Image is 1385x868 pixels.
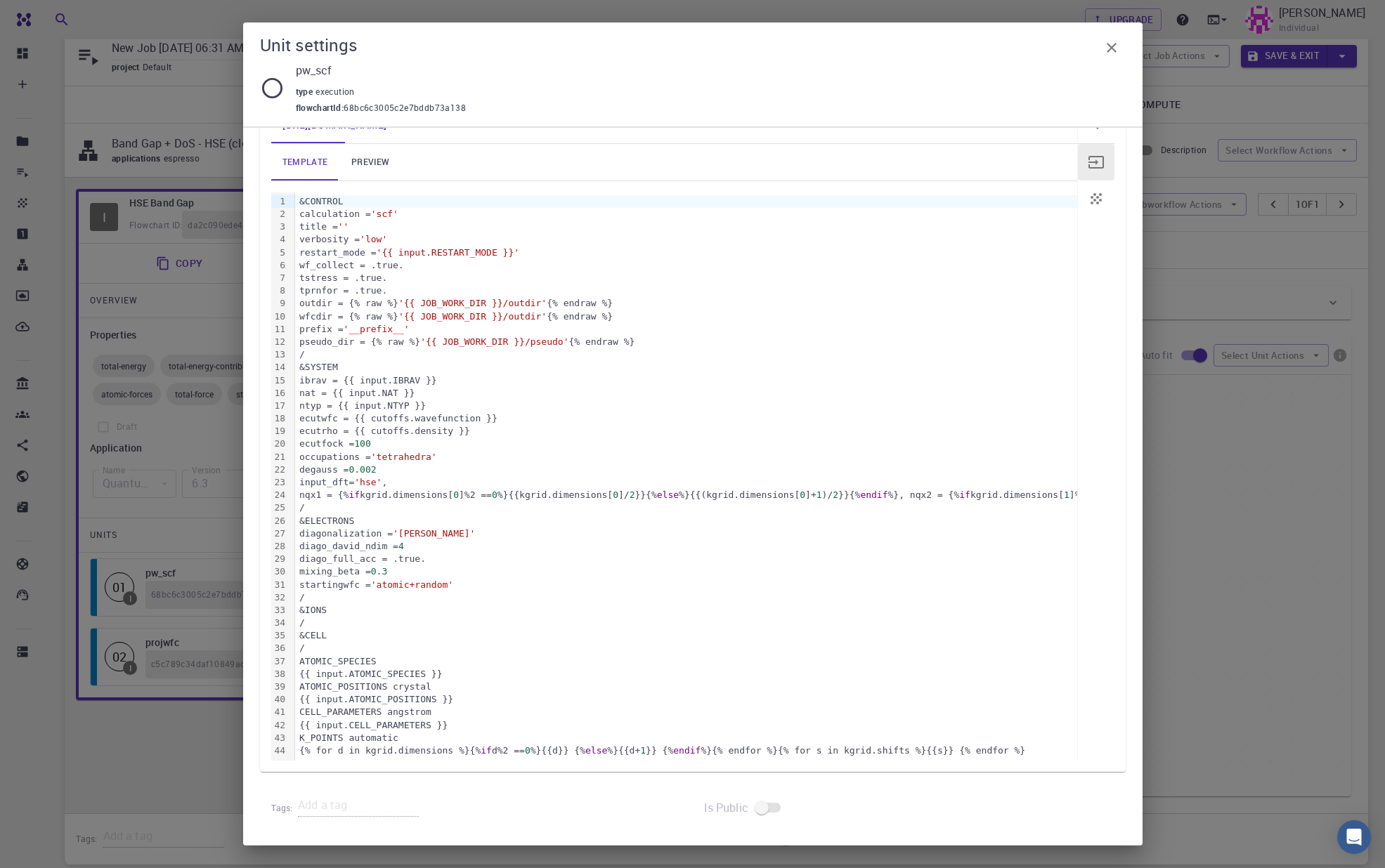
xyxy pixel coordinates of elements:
span: endif [673,745,701,756]
div: 37 [271,655,288,668]
span: 'scf' [371,209,398,219]
div: 39 [271,680,288,693]
span: 1 [1064,489,1069,500]
span: 100 [354,438,370,449]
input: Add a tag [298,794,419,817]
span: 2 [833,489,838,500]
div: 26 [271,515,288,527]
div: 34 [271,617,288,629]
div: 10 [271,310,288,323]
a: preview [339,144,402,180]
div: 15 [271,374,288,387]
p: pw_scf [296,62,1114,79]
span: '[PERSON_NAME]' [393,528,475,539]
div: 14 [271,361,288,374]
span: '{{ input.RESTART_MODE }}' [377,247,520,258]
div: 20 [271,438,288,450]
span: '{{ JOB_WORK_DIR }}/outdir' [398,298,547,308]
span: 1 [817,489,822,500]
span: '__prefix__' [344,324,410,334]
span: 0 [453,489,459,500]
div: 3 [271,221,288,233]
a: template [271,144,339,180]
div: 19 [271,425,288,438]
span: 2 [630,489,635,500]
div: 30 [271,565,288,578]
div: 4 [271,233,288,246]
span: サポート [36,9,79,22]
div: 7 [271,272,288,284]
span: '{{ JOB_WORK_DIR }}/pseudo' [420,336,568,347]
span: execution [316,86,360,97]
h6: Tags: [271,795,299,815]
div: 35 [271,629,288,642]
div: 6 [271,259,288,272]
span: 0 [492,489,498,500]
div: 29 [271,553,288,565]
span: 'low' [360,234,387,244]
span: endif [860,489,887,500]
div: 28 [271,540,288,553]
span: 1 [640,745,646,756]
span: 'tetrahedra' [371,452,437,462]
div: 21 [271,451,288,463]
span: '' [338,221,349,232]
div: 17 [271,400,288,412]
div: 24 [271,489,288,501]
div: 22 [271,463,288,476]
div: 40 [271,693,288,706]
div: 8 [271,284,288,297]
span: 0 [613,489,618,500]
span: 4 [398,541,404,551]
span: 0 [800,489,805,500]
div: 27 [271,527,288,540]
span: '{{ JOB_WORK_DIR }}/outdir' [398,311,547,322]
span: else [657,489,679,500]
div: 1 [271,195,288,208]
span: flowchartId : [296,101,344,115]
div: Open Intercom Messenger [1337,820,1371,854]
div: 42 [271,719,288,732]
span: type [296,86,316,97]
div: 11 [271,323,288,336]
h5: Unit settings [260,34,358,56]
span: 0.002 [349,464,376,475]
div: 18 [271,412,288,425]
div: 44 [271,744,288,757]
div: 36 [271,642,288,655]
div: 23 [271,476,288,489]
span: else [585,745,607,756]
span: 'atomic+random' [371,579,453,590]
span: 68bc6c3005c2e7bddb73a138 [344,101,466,115]
div: 43 [271,732,288,744]
div: 13 [271,348,288,361]
span: if [959,489,970,500]
span: 0.3 [371,566,387,577]
div: 38 [271,668,288,680]
div: 32 [271,591,288,604]
span: if [481,745,492,756]
div: 31 [271,579,288,591]
div: 5 [271,246,288,259]
span: 0 [525,745,531,756]
span: Is Public [704,799,748,816]
span: if [349,489,360,500]
div: 25 [271,501,288,514]
div: 41 [271,706,288,718]
span: 'hse' [354,477,382,487]
div: 33 [271,604,288,617]
div: 12 [271,336,288,348]
div: 16 [271,387,288,400]
div: 9 [271,297,288,310]
div: 2 [271,208,288,221]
